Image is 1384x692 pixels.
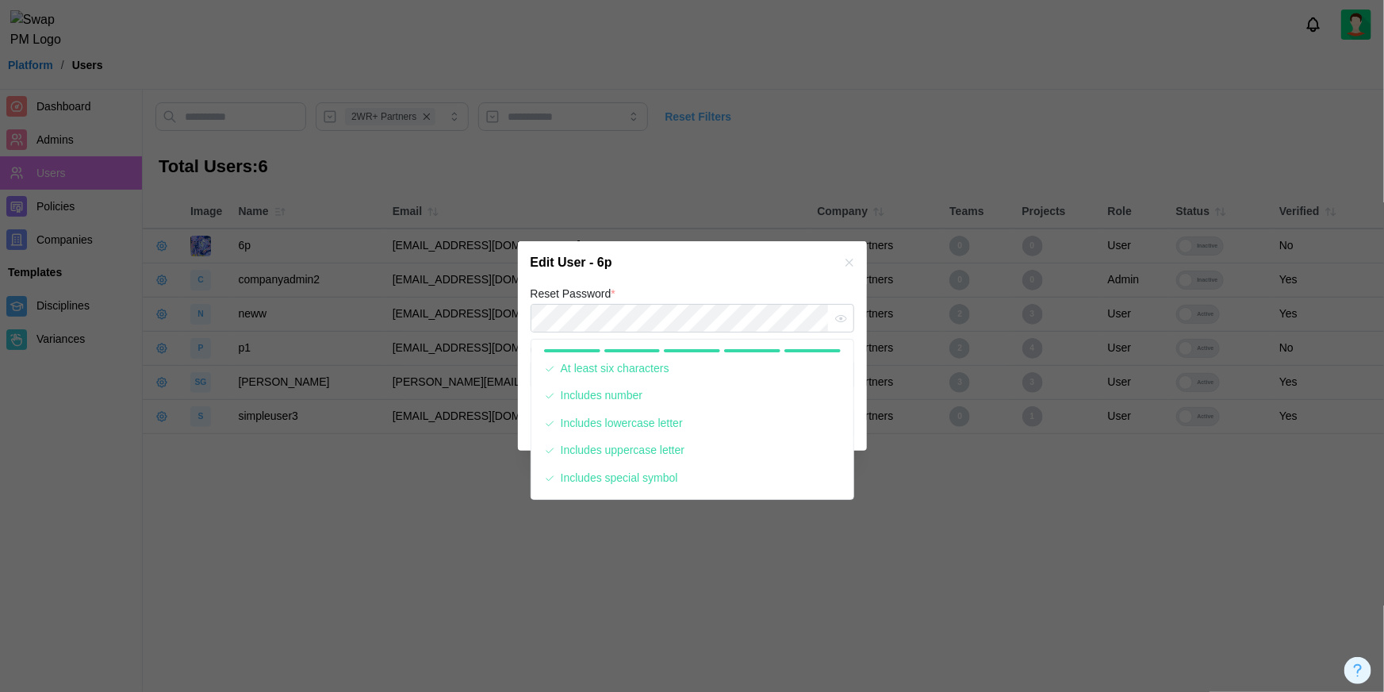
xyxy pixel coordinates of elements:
[561,442,684,459] div: Includes uppercase letter
[561,470,678,487] div: Includes special symbol
[561,387,643,405] div: Includes number
[531,256,612,269] h2: Edit User - 6p
[561,415,683,432] div: Includes lowercase letter
[561,360,669,378] div: At least six characters
[531,286,615,303] label: Reset Password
